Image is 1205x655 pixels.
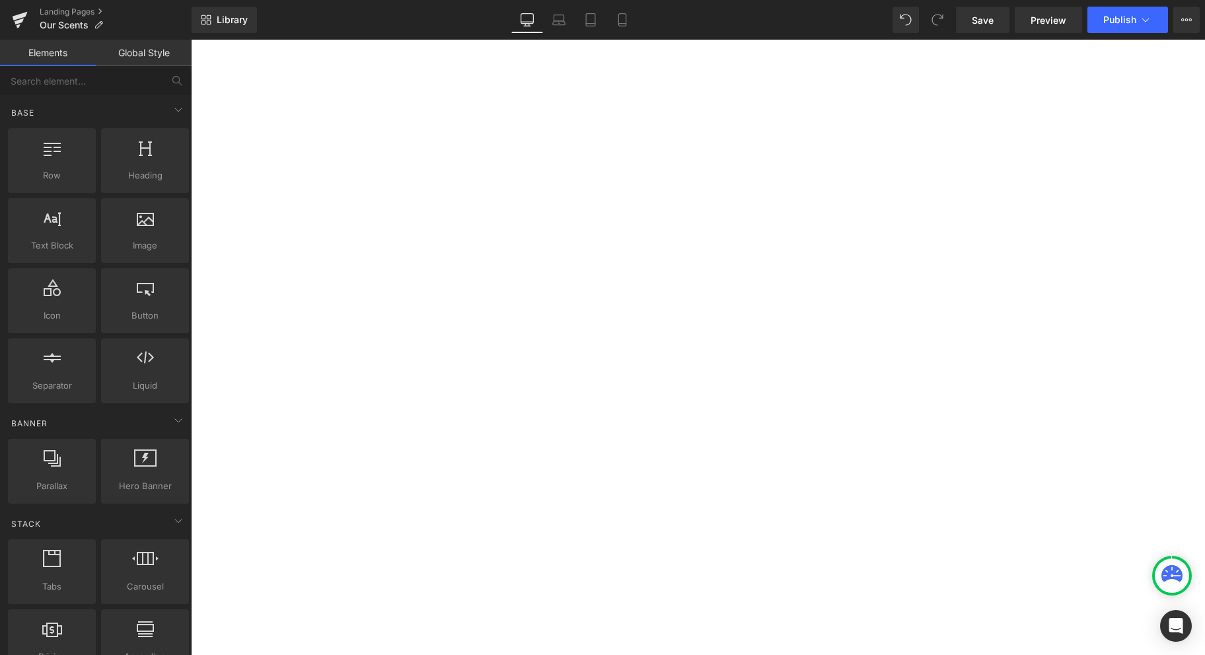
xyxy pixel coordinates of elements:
span: Banner [10,417,49,430]
a: Laptop [543,7,575,33]
a: New Library [192,7,257,33]
span: Button [105,309,185,323]
button: More [1173,7,1200,33]
span: Publish [1103,15,1136,25]
button: Publish [1087,7,1168,33]
a: Tablet [575,7,606,33]
span: Preview [1031,13,1066,27]
a: Desktop [511,7,543,33]
span: Image [105,239,185,252]
span: Stack [10,518,42,530]
a: Landing Pages [40,7,192,17]
span: Liquid [105,379,185,393]
span: Separator [12,379,92,393]
span: Tabs [12,580,92,594]
span: Parallax [12,479,92,493]
span: Our Scents [40,20,89,30]
span: Row [12,169,92,182]
a: Global Style [96,40,192,66]
button: Undo [893,7,919,33]
span: Heading [105,169,185,182]
span: Icon [12,309,92,323]
span: Library [217,14,248,26]
span: Text Block [12,239,92,252]
span: Save [972,13,994,27]
span: Base [10,106,36,119]
a: Mobile [606,7,638,33]
button: Redo [924,7,951,33]
span: Carousel [105,580,185,594]
a: Preview [1015,7,1082,33]
span: Hero Banner [105,479,185,493]
div: Open Intercom Messenger [1160,610,1192,642]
